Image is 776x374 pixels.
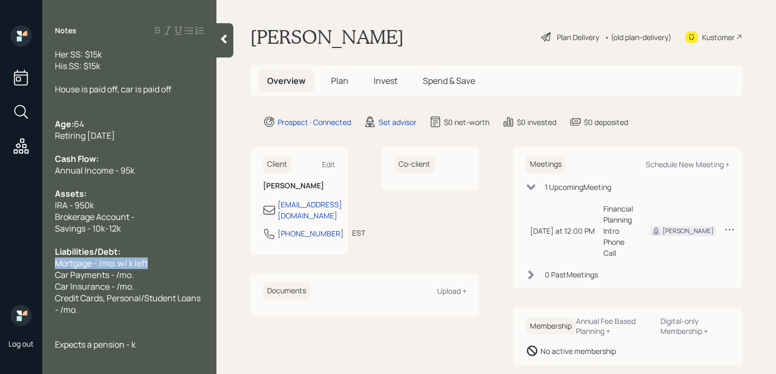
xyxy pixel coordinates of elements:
[278,117,351,128] div: Prospect · Connected
[55,339,136,350] span: Expects a pension - k
[8,339,34,349] div: Log out
[263,156,291,173] h6: Client
[378,117,417,128] div: Set advisor
[250,25,404,49] h1: [PERSON_NAME]
[55,83,172,95] span: House is paid off, car is paid off
[603,203,633,258] div: Financial Planning Intro Phone Call
[646,159,730,169] div: Schedule New Meeting +
[55,118,74,130] span: Age:
[55,292,202,315] span: Credit Cards, Personal/Student Loans - /mo.
[55,130,115,141] span: Retiring [DATE]
[394,156,434,173] h6: Co-client
[702,32,735,43] div: Kustomer
[55,165,135,176] span: Annual Income - 95k
[660,316,730,336] div: Digital-only Membership +
[55,188,87,199] span: Assets:
[526,318,576,335] h6: Membership
[423,75,475,87] span: Spend & Save
[517,117,556,128] div: $0 invested
[663,226,714,236] div: [PERSON_NAME]
[557,32,599,43] div: Plan Delivery
[55,211,135,223] span: Brokerage Account -
[322,159,335,169] div: Edit
[444,117,489,128] div: $0 net-worth
[545,181,611,193] div: 1 Upcoming Meeting
[437,286,467,296] div: Upload +
[352,227,365,238] div: EST
[55,257,148,269] span: Mortgage - /mo. w/ k left
[545,269,598,280] div: 0 Past Meeting s
[526,156,566,173] h6: Meetings
[55,153,99,165] span: Cash Flow:
[55,25,123,72] span: Bank: $950k His pension: $30k Her SS: $15k His SS: $15k
[55,246,120,257] span: Liabilities/Debt:
[278,199,342,221] div: [EMAIL_ADDRESS][DOMAIN_NAME]
[584,117,628,128] div: $0 deposited
[374,75,398,87] span: Invest
[263,282,310,300] h6: Documents
[604,32,671,43] div: • (old plan-delivery)
[11,305,32,326] img: retirable_logo.png
[55,223,121,234] span: Savings - 10k-12k
[55,199,94,211] span: IRA - 950k
[278,228,344,239] div: [PHONE_NUMBER]
[576,316,652,336] div: Annual Fee Based Planning +
[530,225,595,236] div: [DATE] at 12:00 PM
[541,346,616,357] div: No active membership
[74,118,84,130] span: 64
[331,75,348,87] span: Plan
[55,25,77,36] label: Notes
[55,281,134,292] span: Car Insurance - /mo.
[55,269,134,281] span: Car Payments - /mo.
[267,75,306,87] span: Overview
[263,181,335,190] h6: [PERSON_NAME]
